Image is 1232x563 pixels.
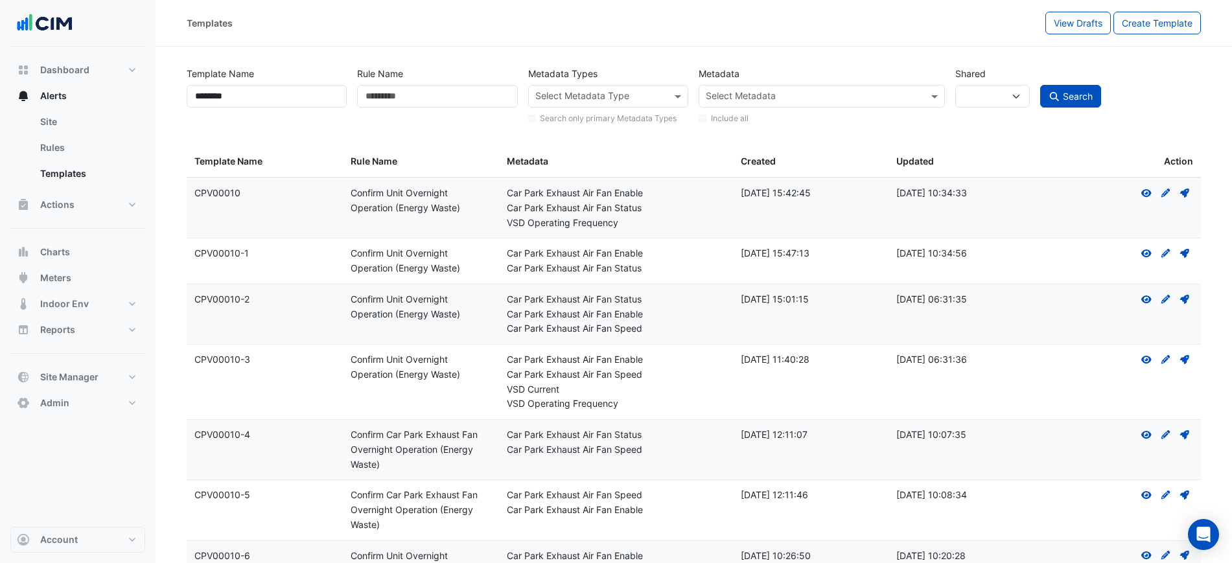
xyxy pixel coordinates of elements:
[741,292,881,307] div: [DATE] 15:01:15
[10,83,145,109] button: Alerts
[30,161,145,187] a: Templates
[1054,17,1102,29] span: View Drafts
[351,292,491,322] div: Confirm Unit Overnight Operation (Energy Waste)
[1179,354,1191,365] fa-icon: Deploy
[507,307,725,322] div: Car Park Exhaust Air Fan Enable
[1063,91,1093,102] span: Search
[1188,519,1219,550] div: Open Intercom Messenger
[40,198,75,211] span: Actions
[10,317,145,343] button: Reports
[1141,247,1152,259] fa-icon: View
[1179,550,1191,561] fa-icon: Deploy
[194,246,335,261] div: CPV00010-1
[896,488,1037,503] div: [DATE] 10:08:34
[704,89,776,106] div: Select Metadata
[40,271,71,284] span: Meters
[1141,429,1152,440] fa-icon: View
[40,371,99,384] span: Site Manager
[1141,293,1152,304] fa-icon: View
[507,352,725,367] div: Car Park Exhaust Air Fan Enable
[1141,489,1152,500] fa-icon: View
[1179,489,1191,500] fa-icon: Deploy
[10,239,145,265] button: Charts
[507,367,725,382] div: Car Park Exhaust Air Fan Speed
[40,533,78,546] span: Account
[351,488,491,532] div: Confirm Car Park Exhaust Fan Overnight Operation (Energy Waste)
[10,291,145,317] button: Indoor Env
[17,198,30,211] app-icon: Actions
[17,323,30,336] app-icon: Reports
[1160,354,1172,365] fa-icon: Create Draft - to edit a template, you first need to create a draft, and then submit it for appro...
[711,113,749,124] label: Include all
[357,62,403,85] label: Rule Name
[194,155,262,167] span: Template Name
[40,323,75,336] span: Reports
[10,192,145,218] button: Actions
[741,155,776,167] span: Created
[194,292,335,307] div: CPV00010-2
[1160,187,1172,198] fa-icon: Create Draft - to edit a template, you first need to create a draft, and then submit it for appro...
[1179,187,1191,198] fa-icon: Deploy
[896,186,1037,201] div: [DATE] 10:34:33
[1160,489,1172,500] fa-icon: Create Draft - to edit a template, you first need to create a draft, and then submit it for appro...
[540,113,677,124] label: Search only primary Metadata Types
[896,246,1037,261] div: [DATE] 10:34:56
[17,371,30,384] app-icon: Site Manager
[1113,12,1201,34] button: Create Template
[194,186,335,201] div: CPV00010
[351,428,491,472] div: Confirm Car Park Exhaust Fan Overnight Operation (Energy Waste)
[40,89,67,102] span: Alerts
[194,428,335,442] div: CPV00010-4
[17,63,30,76] app-icon: Dashboard
[507,321,725,336] div: Car Park Exhaust Air Fan Speed
[507,396,725,411] div: VSD Operating Frequency
[17,297,30,310] app-icon: Indoor Env
[507,428,725,442] div: Car Park Exhaust Air Fan Status
[40,63,89,76] span: Dashboard
[1122,17,1192,29] span: Create Template
[187,16,233,30] div: Templates
[17,271,30,284] app-icon: Meters
[10,390,145,416] button: Admin
[507,261,725,276] div: Car Park Exhaust Air Fan Status
[10,527,145,553] button: Account
[351,155,397,167] span: Rule Name
[896,352,1037,367] div: [DATE] 06:31:36
[741,488,881,503] div: [DATE] 12:11:46
[741,352,881,367] div: [DATE] 11:40:28
[1141,354,1152,365] fa-icon: View
[10,364,145,390] button: Site Manager
[896,155,934,167] span: Updated
[896,292,1037,307] div: [DATE] 06:31:35
[507,201,725,216] div: Car Park Exhaust Air Fan Status
[1141,187,1152,198] fa-icon: View
[1160,247,1172,259] fa-icon: Create Draft - to edit a template, you first need to create a draft, and then submit it for appro...
[741,186,881,201] div: [DATE] 15:42:45
[351,246,491,276] div: Confirm Unit Overnight Operation (Energy Waste)
[507,155,548,167] span: Metadata
[40,246,70,259] span: Charts
[351,352,491,382] div: Confirm Unit Overnight Operation (Energy Waste)
[955,62,986,85] label: Shared
[507,382,725,397] div: VSD Current
[507,246,725,261] div: Car Park Exhaust Air Fan Enable
[1045,12,1111,34] button: View Drafts
[30,109,145,135] a: Site
[1179,293,1191,304] fa-icon: Deploy
[1179,247,1191,259] fa-icon: Deploy
[10,57,145,83] button: Dashboard
[1164,154,1193,169] span: Action
[699,62,739,85] label: Metadata
[16,10,74,36] img: Company Logo
[528,62,598,85] label: Metadata Types
[896,428,1037,442] div: [DATE] 10:07:35
[507,216,725,231] div: VSD Operating Frequency
[194,352,335,367] div: CPV00010-3
[507,186,725,201] div: Car Park Exhaust Air Fan Enable
[1160,429,1172,440] fa-icon: Create Draft - to edit a template, you first need to create a draft, and then submit it for appro...
[1179,429,1191,440] fa-icon: Deploy
[1141,550,1152,561] fa-icon: View
[40,297,89,310] span: Indoor Env
[507,488,725,503] div: Car Park Exhaust Air Fan Speed
[17,89,30,102] app-icon: Alerts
